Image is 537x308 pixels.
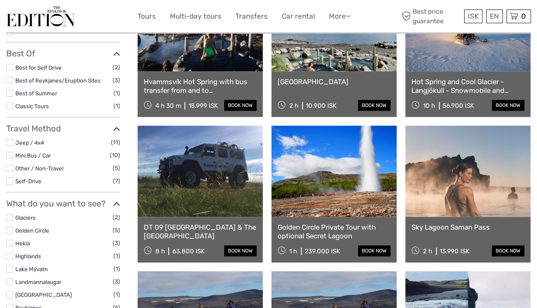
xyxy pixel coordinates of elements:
[423,102,435,109] span: 10 h
[113,163,120,173] span: (5)
[113,238,120,248] span: (3)
[114,264,120,274] span: (1)
[6,124,120,133] h3: Travel Method
[95,13,105,23] button: Open LiveChat chat widget
[411,223,524,231] a: Sky Lagoon Saman Pass
[15,77,101,84] a: Best of Reykjanes/Eruption Sites
[111,138,120,147] span: (11)
[278,223,390,240] a: Golden Circle Private Tour with optional Secret Lagoon
[15,291,72,298] a: [GEOGRAPHIC_DATA]
[114,101,120,111] span: (1)
[358,245,390,256] a: book now
[235,10,268,22] a: Transfers
[423,247,432,255] span: 2 h
[15,227,49,234] a: Golden Circle
[358,100,390,111] a: book now
[486,10,503,23] div: EN
[113,75,120,85] span: (3)
[15,139,44,146] a: Jeep / 4x4
[15,103,49,109] a: Classic Tours
[15,28,48,35] a: Private tours
[411,78,524,95] a: Hot Spring and Cool Glacier - Langjökull - Snowmobile and Secret Lagoon
[15,178,41,184] a: Self-Drive
[440,247,469,255] div: 13.990 ISK
[172,247,204,255] div: 63.800 ISK
[15,253,41,259] a: Highlands
[15,165,63,172] a: Other / Non-Travel
[15,152,51,159] a: Mini Bus / Car
[6,6,75,27] img: The Reykjavík Edition
[282,10,315,22] a: Car rental
[492,100,524,111] a: book now
[170,10,221,22] a: Multi-day tours
[138,10,156,22] a: Tours
[224,100,256,111] a: book now
[443,102,474,109] div: 56.900 ISK
[6,199,120,209] h3: What do you want to see?
[289,247,297,255] span: 1 h
[12,15,94,21] p: We're away right now. Please check back later!
[155,247,164,255] span: 8 h
[306,102,336,109] div: 10.900 ISK
[289,102,298,109] span: 2 h
[188,102,218,109] div: 15.999 ISK
[520,12,527,20] span: 0
[400,7,462,25] span: Best price guarantee
[468,12,479,20] span: ISK
[144,78,256,95] a: Hvammsvík Hot Spring with bus transfer from and to [GEOGRAPHIC_DATA]
[15,64,62,71] a: Best for Self Drive
[113,176,120,186] span: (7)
[15,90,57,97] a: Best of Summer
[6,49,120,58] h3: Best Of
[15,240,30,247] a: Hekla
[113,226,120,235] span: (5)
[492,245,524,256] a: book now
[114,290,120,299] span: (1)
[224,245,256,256] a: book now
[114,251,120,261] span: (1)
[15,279,61,285] a: Landmannalaugar
[110,150,120,160] span: (10)
[113,213,120,222] span: (2)
[15,266,48,272] a: Lake Mývatn
[329,10,351,22] a: More
[114,88,120,98] span: (1)
[113,63,120,72] span: (2)
[113,277,120,286] span: (3)
[155,102,181,109] span: 4 h 30 m
[278,78,390,86] a: [GEOGRAPHIC_DATA]
[144,223,256,240] a: DT 09 [GEOGRAPHIC_DATA] & The [GEOGRAPHIC_DATA]
[15,214,36,221] a: Glaciers
[305,247,340,255] div: 239.000 ISK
